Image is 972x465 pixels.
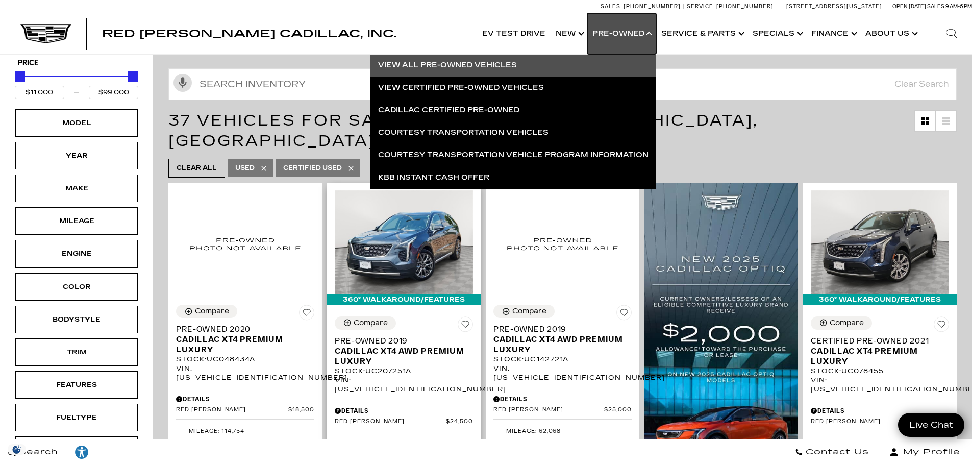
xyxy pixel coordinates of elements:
[493,425,632,438] li: Mileage: 62,068
[15,71,25,82] div: Minimum Price
[5,444,29,455] img: Opt-Out Icon
[51,117,102,129] div: Model
[335,346,465,366] span: Cadillac XT4 AWD Premium Luxury
[934,316,949,336] button: Save Vehicle
[51,215,102,227] div: Mileage
[5,444,29,455] section: Click to Open Cookie Consent Modal
[15,306,138,333] div: BodystyleBodystyle
[51,412,102,423] div: Fueltype
[335,418,446,426] span: Red [PERSON_NAME]
[899,445,960,459] span: My Profile
[176,190,314,297] img: 2020 Cadillac XT4 Premium Luxury
[235,162,255,175] span: Used
[601,3,622,10] span: Sales:
[616,305,632,324] button: Save Vehicle
[335,336,473,366] a: Pre-Owned 2019Cadillac XT4 AWD Premium Luxury
[786,3,882,10] a: [STREET_ADDRESS][US_STATE]
[493,406,604,414] span: Red [PERSON_NAME]
[15,86,64,99] input: Minimum
[551,13,587,54] a: New
[747,13,806,54] a: Specials
[683,4,776,9] a: Service: [PHONE_NUMBER]
[102,28,396,40] span: Red [PERSON_NAME] Cadillac, Inc.
[15,371,138,399] div: FeaturesFeatures
[335,366,473,376] div: Stock : UC207251A
[803,445,869,459] span: Contact Us
[335,336,465,346] span: Pre-Owned 2019
[877,439,972,465] button: Open user profile menu
[15,207,138,235] div: MileageMileage
[811,336,949,366] a: Certified Pre-Owned 2021Cadillac XT4 Premium Luxury
[811,418,949,426] a: Red [PERSON_NAME] $29,000
[176,334,307,355] span: Cadillac XT4 Premium Luxury
[173,74,192,92] svg: Click to toggle on voice search
[15,109,138,137] div: ModelModel
[335,436,473,450] li: Mileage: 54,856
[176,305,237,318] button: Compare Vehicle
[15,175,138,202] div: MakeMake
[335,376,473,394] div: VIN: [US_VEHICLE_IDENTIFICATION_NUMBER]
[176,324,307,334] span: Pre-Owned 2020
[89,86,138,99] input: Maximum
[458,316,473,336] button: Save Vehicle
[102,29,396,39] a: Red [PERSON_NAME] Cadillac, Inc.
[51,347,102,358] div: Trim
[493,324,624,334] span: Pre-Owned 2019
[811,376,949,394] div: VIN: [US_VEHICLE_IDENTIFICATION_NUMBER]
[811,336,941,346] span: Certified Pre-Owned 2021
[811,406,949,415] div: Pricing Details - Certified Pre-Owned 2021 Cadillac XT4 Premium Luxury
[477,13,551,54] a: EV Test Drive
[176,425,314,438] li: Mileage: 114,754
[830,319,864,328] div: Compare
[168,68,957,100] input: Search Inventory
[898,413,964,437] a: Live Chat
[176,395,314,404] div: Pricing Details - Pre-Owned 2020 Cadillac XT4 Premium Luxury
[354,319,388,328] div: Compare
[51,150,102,161] div: Year
[15,142,138,169] div: YearYear
[656,13,747,54] a: Service & Parts
[716,3,774,10] span: [PHONE_NUMBER]
[811,190,949,294] img: 2021 Cadillac XT4 Premium Luxury
[177,162,217,175] span: Clear All
[512,307,546,316] div: Compare
[176,355,314,364] div: Stock : UC048434A
[601,4,683,9] a: Sales: [PHONE_NUMBER]
[370,144,656,166] a: Courtesy Transportation Vehicle Program Information
[370,121,656,144] a: Courtesy Transportation Vehicles
[587,13,656,54] a: Pre-Owned
[811,366,949,376] div: Stock : UC078455
[493,334,624,355] span: Cadillac XT4 AWD Premium Luxury
[811,436,949,450] li: Mileage: 23,985
[493,190,632,297] img: 2019 Cadillac XT4 AWD Premium Luxury
[168,111,758,150] span: 37 Vehicles for Sale in [US_STATE][GEOGRAPHIC_DATA], [GEOGRAPHIC_DATA]
[51,281,102,292] div: Color
[370,166,656,189] a: KBB Instant Cash Offer
[860,13,921,54] a: About Us
[15,240,138,267] div: EngineEngine
[66,439,97,465] a: Explore your accessibility options
[335,406,473,415] div: Pricing Details - Pre-Owned 2019 Cadillac XT4 AWD Premium Luxury
[370,54,656,77] a: View All Pre-Owned Vehicles
[16,445,58,459] span: Search
[370,99,656,121] a: Cadillac Certified Pre-Owned
[927,3,945,10] span: Sales:
[493,406,632,414] a: Red [PERSON_NAME] $25,000
[493,395,632,404] div: Pricing Details - Pre-Owned 2019 Cadillac XT4 AWD Premium Luxury
[687,3,715,10] span: Service:
[128,71,138,82] div: Maximum Price
[493,364,632,382] div: VIN: [US_VEHICLE_IDENTIFICATION_NUMBER]
[66,445,97,460] div: Explore your accessibility options
[370,77,656,99] a: View Certified Pre-Owned Vehicles
[15,273,138,301] div: ColorColor
[299,305,314,324] button: Save Vehicle
[176,406,288,414] span: Red [PERSON_NAME]
[787,439,877,465] a: Contact Us
[806,13,860,54] a: Finance
[51,379,102,390] div: Features
[15,436,138,464] div: TransmissionTransmission
[20,24,71,43] img: Cadillac Dark Logo with Cadillac White Text
[915,111,935,131] a: Grid View
[195,307,229,316] div: Compare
